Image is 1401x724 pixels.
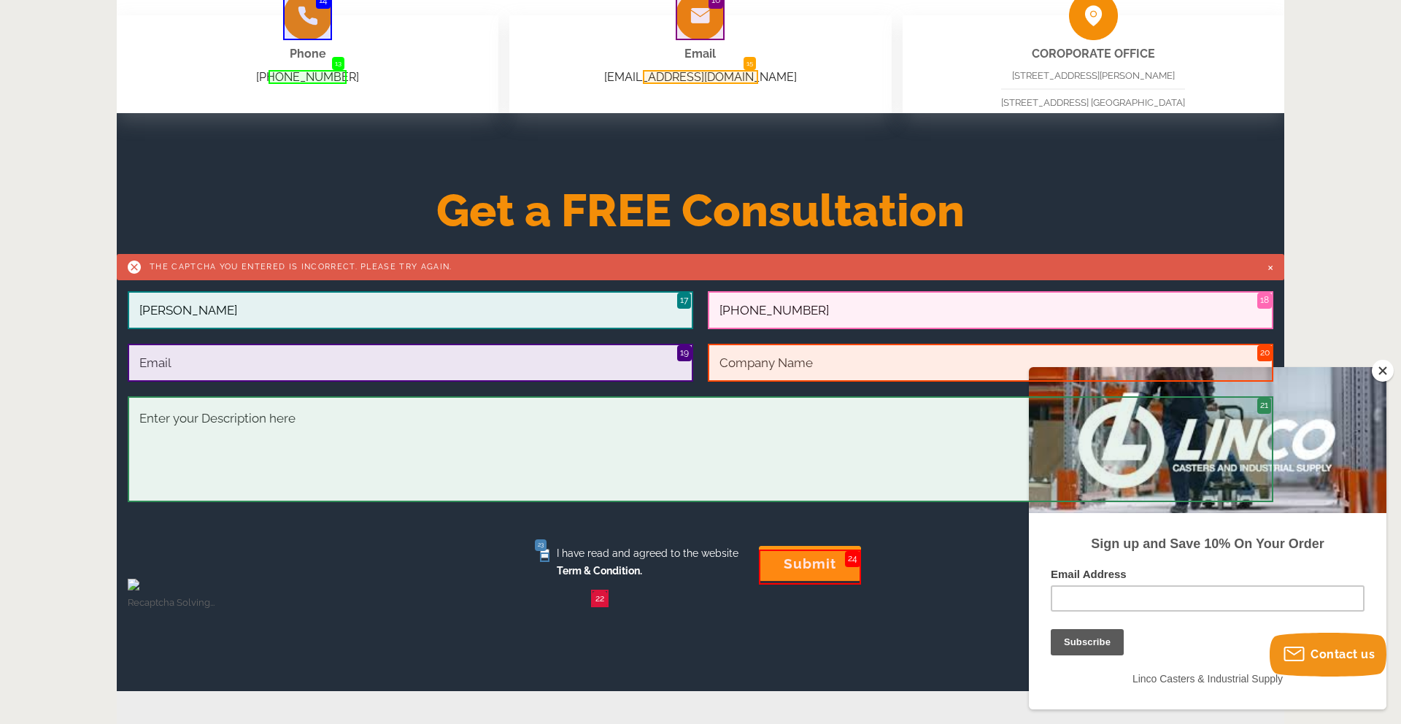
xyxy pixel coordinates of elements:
[16,22,89,48] button: Subscribe
[117,193,1284,228] h2: Get a FREE Consultation
[22,201,336,218] label: Email Address
[256,70,359,84] a: [PHONE_NUMBER]
[128,517,350,574] iframe: reCAPTCHA
[1032,47,1155,61] strong: COROPORATE OFFICE
[604,70,797,84] a: [EMAIL_ADDRESS][DOMAIN_NAME]
[557,565,642,577] strong: Term & Condition.
[22,262,95,288] input: Subscribe
[684,47,716,61] span: Email
[62,169,295,184] strong: Sign up and Save 10% On Your Order
[549,545,738,579] span: I have read and agreed to the website
[128,595,1262,611] div: Recaptcha Solving...
[1012,70,1175,81] span: [STREET_ADDRESS][PERSON_NAME]
[150,261,1251,272] div: The captcha you entered is incorrect. Please try again.
[1311,647,1375,661] span: Contact us
[540,549,549,558] input: I have read and agreed to the websiteTerm & Condition.
[759,546,861,581] input: submit
[1270,633,1386,677] button: Contact us
[290,47,326,61] span: Phone
[104,306,254,317] span: Linco Casters & Industrial Supply
[128,579,139,590] img: loader.gif
[1001,97,1185,108] span: [STREET_ADDRESS] [GEOGRAPHIC_DATA]
[1372,360,1394,382] button: Close
[1267,256,1273,278] a: ×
